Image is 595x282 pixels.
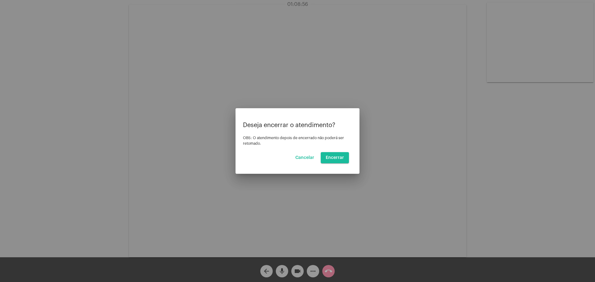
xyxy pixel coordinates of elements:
[243,136,344,145] span: OBS: O atendimento depois de encerrado não poderá ser retomado.
[326,156,344,160] span: Encerrar
[321,152,349,163] button: Encerrar
[243,122,352,129] p: Deseja encerrar o atendimento?
[290,152,319,163] button: Cancelar
[295,156,314,160] span: Cancelar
